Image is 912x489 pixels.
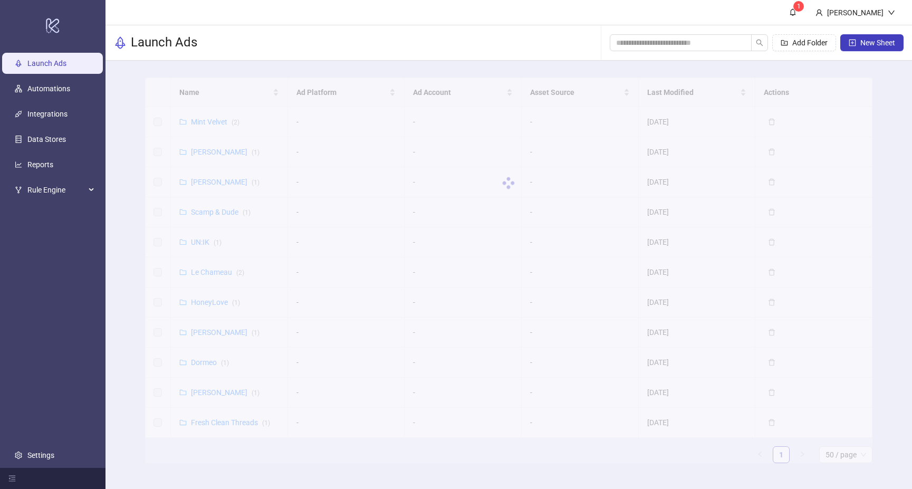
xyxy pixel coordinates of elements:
span: down [888,9,895,16]
span: fork [15,186,22,194]
span: folder-add [781,39,788,46]
h3: Launch Ads [131,34,197,51]
span: Rule Engine [27,179,85,200]
span: rocket [114,36,127,49]
a: Launch Ads [27,59,66,68]
span: search [756,39,763,46]
a: Data Stores [27,135,66,143]
sup: 1 [793,1,804,12]
a: Settings [27,451,54,459]
span: Add Folder [792,39,828,47]
button: New Sheet [840,34,904,51]
span: plus-square [849,39,856,46]
a: Reports [27,160,53,169]
span: 1 [797,3,801,10]
span: menu-fold [8,475,16,482]
div: [PERSON_NAME] [823,7,888,18]
a: Automations [27,84,70,93]
span: New Sheet [860,39,895,47]
a: Integrations [27,110,68,118]
span: user [815,9,823,16]
span: bell [789,8,796,16]
button: Add Folder [772,34,836,51]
